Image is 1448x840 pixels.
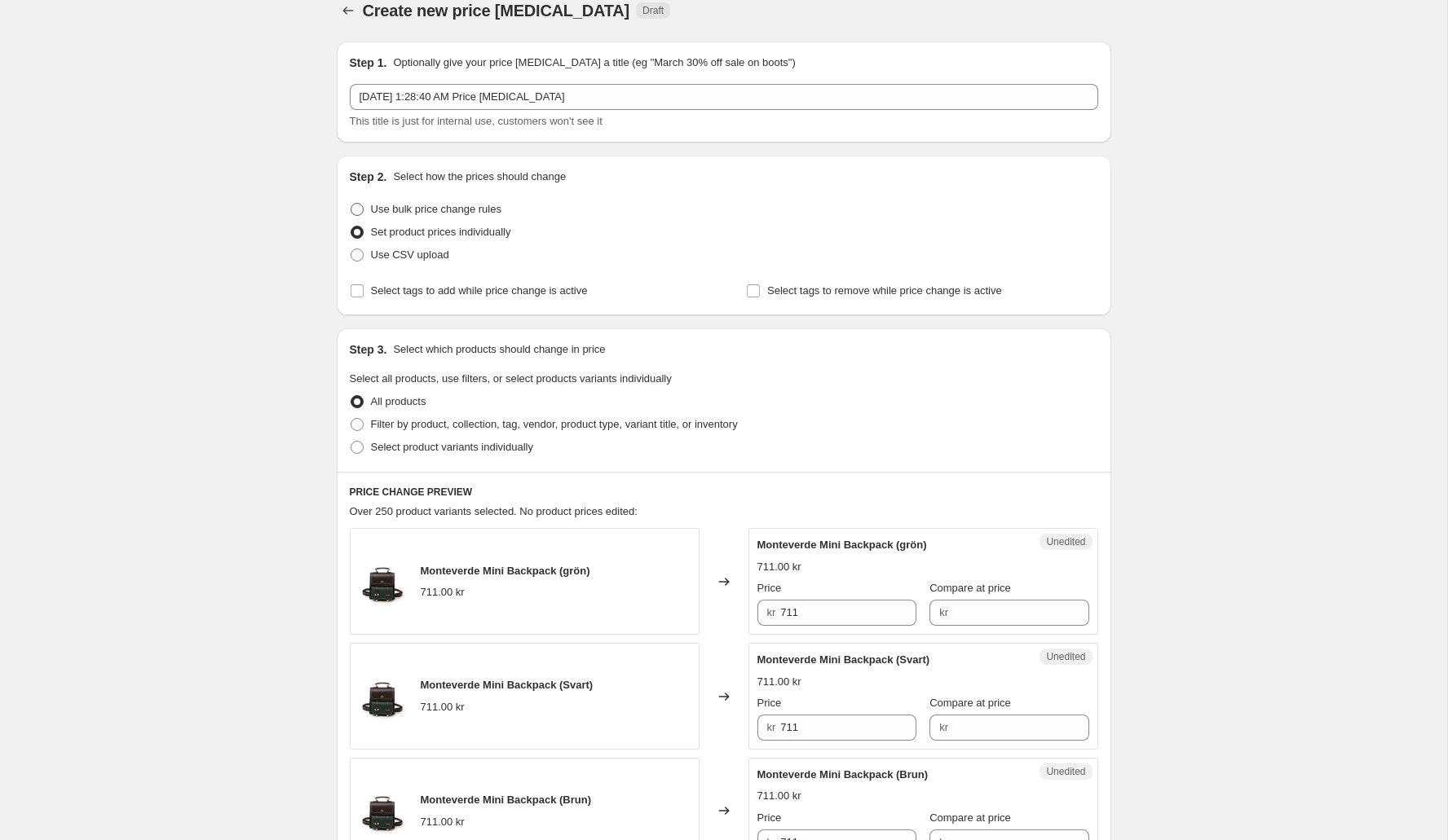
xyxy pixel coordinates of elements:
h2: Step 3. [350,341,387,358]
span: Use bulk price change rules [371,203,501,215]
img: 1622170076362_80x.jpg [359,557,408,606]
h2: Step 1. [350,55,387,71]
p: Optionally give your price [MEDICAL_DATA] a title (eg "March 30% off sale on boots") [393,55,795,71]
span: Over 250 product variants selected. No product prices edited: [350,505,638,517]
span: kr [767,721,776,733]
span: kr [939,721,948,733]
span: Monteverde Mini Backpack (grön) [421,565,590,577]
span: Unedited [1046,535,1085,548]
span: Compare at price [929,697,1011,709]
span: kr [767,606,776,618]
span: kr [939,606,948,618]
span: Compare at price [929,582,1011,594]
img: 1622170076362_80x.jpg [359,786,408,835]
div: 711.00 kr [757,788,801,804]
input: 30% off holiday sale [350,84,1098,110]
span: Set product prices individually [371,226,511,238]
span: Price [757,697,782,709]
span: Select product variants individually [371,441,533,453]
div: 711.00 kr [757,674,801,690]
p: Select which products should change in price [393,341,605,358]
span: Monteverde Mini Backpack (Brun) [757,768,929,781]
span: Select tags to remove while price change is active [767,284,1002,297]
span: Select tags to add while price change is active [371,284,588,297]
span: All products [371,395,426,407]
span: Create new price [MEDICAL_DATA] [363,2,630,20]
span: Filter by product, collection, tag, vendor, product type, variant title, or inventory [371,418,738,430]
div: 711.00 kr [421,584,465,600]
span: Compare at price [929,811,1011,824]
span: Unedited [1046,650,1085,663]
span: Price [757,582,782,594]
div: 711.00 kr [757,559,801,575]
span: Draft [642,4,664,17]
span: Select all products, use filters, or select products variants individually [350,372,672,385]
span: Monteverde Mini Backpack (grön) [757,539,927,551]
span: Monteverde Mini Backpack (Svart) [421,679,594,691]
span: Price [757,811,782,824]
div: 711.00 kr [421,699,465,715]
div: 711.00 kr [421,814,465,830]
p: Select how the prices should change [393,169,566,185]
span: Monteverde Mini Backpack (Svart) [757,653,930,666]
h6: PRICE CHANGE PREVIEW [350,486,1098,499]
h2: Step 2. [350,169,387,185]
span: Unedited [1046,765,1085,778]
span: This title is just for internal use, customers won't see it [350,115,603,127]
span: Use CSV upload [371,248,449,261]
img: 1622170076362_80x.jpg [359,672,408,721]
span: Monteverde Mini Backpack (Brun) [421,794,592,806]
